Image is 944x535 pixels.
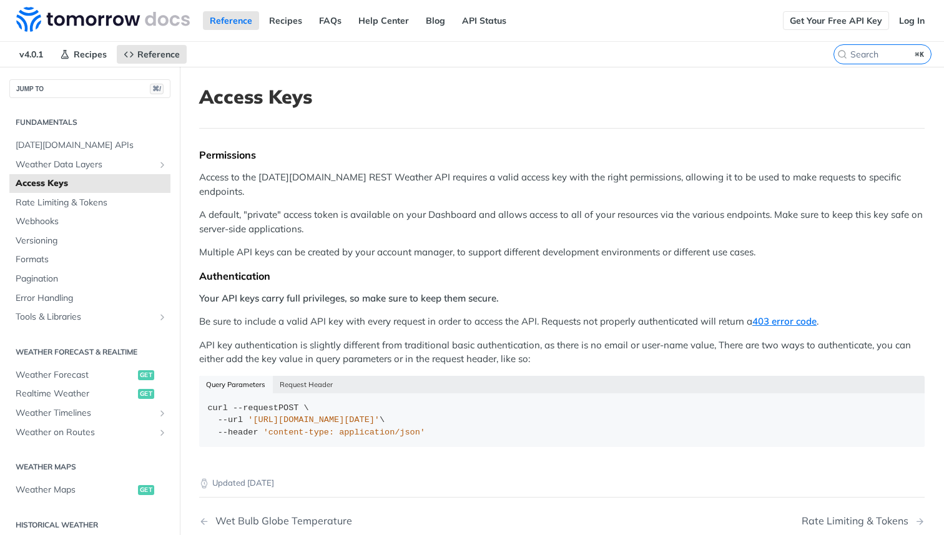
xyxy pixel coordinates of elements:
a: Versioning [9,232,170,250]
div: Authentication [199,270,925,282]
span: Versioning [16,235,167,247]
span: --request [233,403,278,413]
span: Realtime Weather [16,388,135,400]
a: Access Keys [9,174,170,193]
span: v4.0.1 [12,45,50,64]
p: Multiple API keys can be created by your account manager, to support different development enviro... [199,245,925,260]
span: 'content-type: application/json' [263,428,425,437]
kbd: ⌘K [912,48,928,61]
a: Reference [203,11,259,30]
span: --url [218,415,243,425]
a: Weather TimelinesShow subpages for Weather Timelines [9,404,170,423]
div: Permissions [199,149,925,161]
span: get [138,485,154,495]
a: Realtime Weatherget [9,385,170,403]
p: Be sure to include a valid API key with every request in order to access the API. Requests not pr... [199,315,925,329]
span: Formats [16,253,167,266]
a: Weather on RoutesShow subpages for Weather on Routes [9,423,170,442]
a: Formats [9,250,170,269]
h2: Weather Forecast & realtime [9,346,170,358]
span: ⌘/ [150,84,164,94]
a: Webhooks [9,212,170,231]
span: Tools & Libraries [16,311,154,323]
span: Error Handling [16,292,167,305]
a: API Status [455,11,513,30]
span: --header [218,428,258,437]
a: Help Center [352,11,416,30]
h2: Fundamentals [9,117,170,128]
h1: Access Keys [199,86,925,108]
a: [DATE][DOMAIN_NAME] APIs [9,136,170,155]
a: Next Page: Rate Limiting & Tokens [802,515,925,527]
a: Recipes [53,45,114,64]
span: Webhooks [16,215,167,228]
a: Log In [892,11,932,30]
a: Previous Page: Wet Bulb Globe Temperature [199,515,510,527]
span: Recipes [74,49,107,60]
p: API key authentication is slightly different from traditional basic authentication, as there is n... [199,338,925,366]
span: get [138,389,154,399]
a: Get Your Free API Key [783,11,889,30]
span: Weather Forecast [16,369,135,381]
button: Show subpages for Weather Data Layers [157,160,167,170]
button: Show subpages for Weather on Routes [157,428,167,438]
svg: Search [837,49,847,59]
a: Blog [419,11,452,30]
button: JUMP TO⌘/ [9,79,170,98]
p: A default, "private" access token is available on your Dashboard and allows access to all of your... [199,208,925,236]
span: Weather Maps [16,484,135,496]
div: Wet Bulb Globe Temperature [209,515,352,527]
button: Show subpages for Weather Timelines [157,408,167,418]
a: Recipes [262,11,309,30]
span: Reference [137,49,180,60]
a: Error Handling [9,289,170,308]
span: Pagination [16,273,167,285]
div: Rate Limiting & Tokens [802,515,915,527]
img: Tomorrow.io Weather API Docs [16,7,190,32]
p: Access to the [DATE][DOMAIN_NAME] REST Weather API requires a valid access key with the right per... [199,170,925,199]
span: Weather on Routes [16,426,154,439]
a: Weather Data LayersShow subpages for Weather Data Layers [9,155,170,174]
a: Weather Mapsget [9,481,170,499]
a: Tools & LibrariesShow subpages for Tools & Libraries [9,308,170,326]
a: FAQs [312,11,348,30]
button: Request Header [273,376,340,393]
span: get [138,370,154,380]
span: Access Keys [16,177,167,190]
button: Show subpages for Tools & Libraries [157,312,167,322]
span: curl [208,403,228,413]
a: Reference [117,45,187,64]
a: Rate Limiting & Tokens [9,194,170,212]
span: Rate Limiting & Tokens [16,197,167,209]
h2: Historical Weather [9,519,170,531]
a: 403 error code [752,315,817,327]
a: Weather Forecastget [9,366,170,385]
span: Weather Data Layers [16,159,154,171]
span: [DATE][DOMAIN_NAME] APIs [16,139,167,152]
span: Weather Timelines [16,407,154,420]
div: POST \ \ [208,402,917,439]
h2: Weather Maps [9,461,170,473]
p: Updated [DATE] [199,477,925,489]
a: Pagination [9,270,170,288]
strong: Your API keys carry full privileges, so make sure to keep them secure. [199,292,499,304]
span: '[URL][DOMAIN_NAME][DATE]' [248,415,380,425]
